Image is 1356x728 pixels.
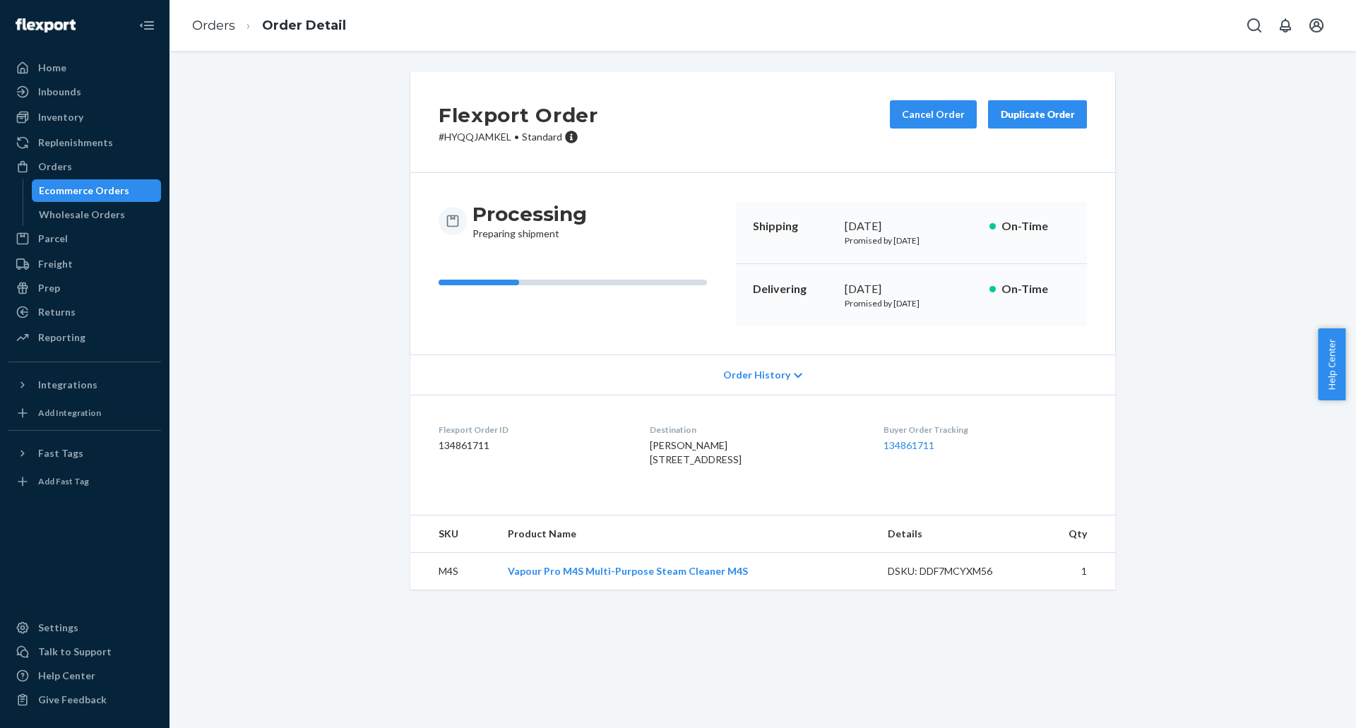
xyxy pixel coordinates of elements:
[845,281,978,297] div: [DATE]
[38,645,112,659] div: Talk to Support
[8,131,161,154] a: Replenishments
[8,277,161,299] a: Prep
[38,160,72,174] div: Orders
[884,424,1087,436] dt: Buyer Order Tracking
[8,402,161,424] a: Add Integration
[38,330,85,345] div: Reporting
[845,218,978,234] div: [DATE]
[38,61,66,75] div: Home
[38,281,60,295] div: Prep
[262,18,346,33] a: Order Detail
[522,131,562,143] span: Standard
[8,688,161,711] button: Give Feedback
[1318,328,1345,400] button: Help Center
[8,326,161,349] a: Reporting
[16,18,76,32] img: Flexport logo
[38,669,95,683] div: Help Center
[8,640,161,663] button: Talk to Support
[753,281,833,297] p: Delivering
[472,201,587,227] h3: Processing
[8,155,161,178] a: Orders
[8,80,161,103] a: Inbounds
[38,85,81,99] div: Inbounds
[1031,515,1115,553] th: Qty
[508,565,748,577] a: Vapour Pro M4S Multi-Purpose Steam Cleaner M4S
[1271,11,1299,40] button: Open notifications
[8,253,161,275] a: Freight
[38,110,83,124] div: Inventory
[8,616,161,639] a: Settings
[1302,11,1331,40] button: Open account menu
[496,515,876,553] th: Product Name
[38,232,68,246] div: Parcel
[723,368,790,382] span: Order History
[650,424,860,436] dt: Destination
[8,470,161,493] a: Add Fast Tag
[38,407,101,419] div: Add Integration
[884,439,934,451] a: 134861711
[8,106,161,129] a: Inventory
[753,218,833,234] p: Shipping
[38,475,89,487] div: Add Fast Tag
[38,621,78,635] div: Settings
[39,208,125,222] div: Wholesale Orders
[472,201,587,241] div: Preparing shipment
[1031,553,1115,590] td: 1
[38,693,107,707] div: Give Feedback
[890,100,977,129] button: Cancel Order
[32,179,162,202] a: Ecommerce Orders
[8,227,161,250] a: Parcel
[8,56,161,79] a: Home
[38,446,83,460] div: Fast Tags
[38,136,113,150] div: Replenishments
[439,130,598,144] p: # HYQQJAMKEL
[845,297,978,309] p: Promised by [DATE]
[38,305,76,319] div: Returns
[988,100,1087,129] button: Duplicate Order
[133,11,161,40] button: Close Navigation
[876,515,1032,553] th: Details
[192,18,235,33] a: Orders
[38,378,97,392] div: Integrations
[38,257,73,271] div: Freight
[1266,686,1342,721] iframe: Opens a widget where you can chat to one of our agents
[514,131,519,143] span: •
[439,100,598,130] h2: Flexport Order
[1001,281,1070,297] p: On-Time
[410,515,496,553] th: SKU
[181,5,357,47] ol: breadcrumbs
[1240,11,1268,40] button: Open Search Box
[439,424,627,436] dt: Flexport Order ID
[32,203,162,226] a: Wholesale Orders
[8,374,161,396] button: Integrations
[410,553,496,590] td: M4S
[8,664,161,687] a: Help Center
[888,564,1021,578] div: DSKU: DDF7MCYXM56
[8,301,161,323] a: Returns
[39,184,129,198] div: Ecommerce Orders
[1000,107,1075,121] div: Duplicate Order
[439,438,627,453] dd: 134861711
[1001,218,1070,234] p: On-Time
[650,439,742,465] span: [PERSON_NAME] [STREET_ADDRESS]
[8,442,161,465] button: Fast Tags
[845,234,978,246] p: Promised by [DATE]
